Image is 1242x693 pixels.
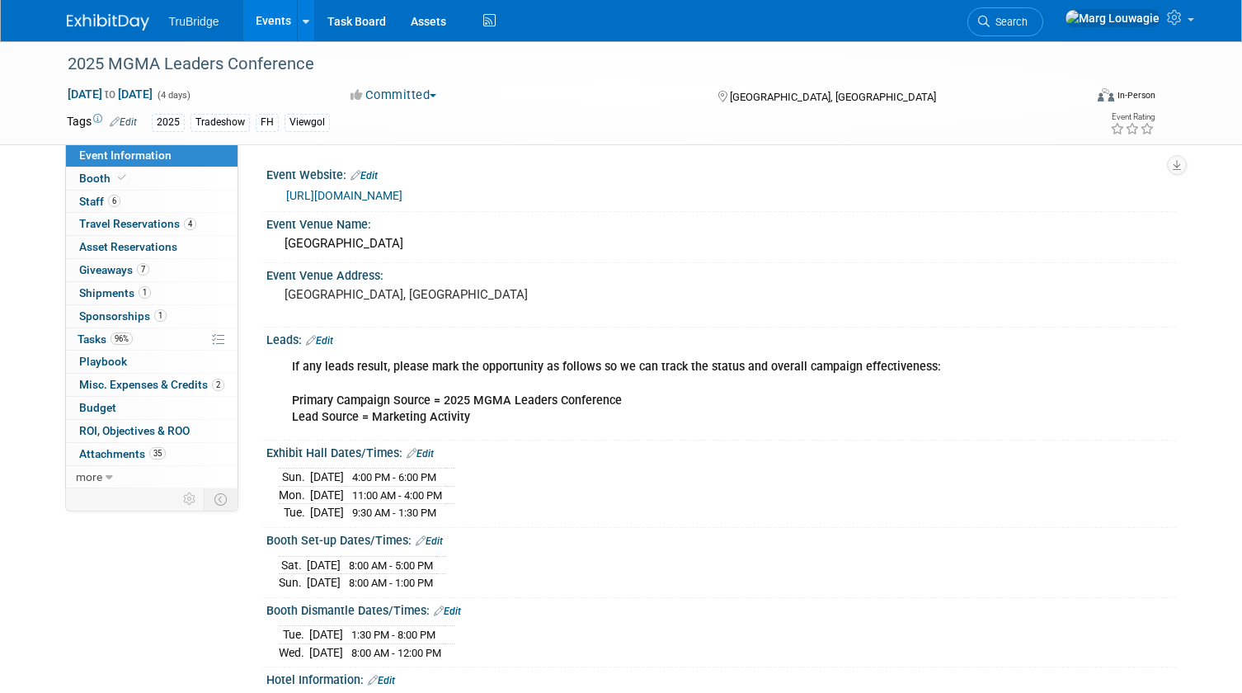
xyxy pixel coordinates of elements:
[310,469,344,487] td: [DATE]
[292,410,470,424] b: Lead Source = Marketing Activity
[169,15,219,28] span: TruBridge
[79,286,151,299] span: Shipments
[66,305,238,328] a: Sponsorships1
[79,309,167,323] span: Sponsorships
[1098,88,1114,101] img: Format-Inperson.png
[309,626,343,644] td: [DATE]
[292,394,440,408] b: Primary Campaign Source =
[444,394,622,408] b: 2025 MGMA Leaders Conference
[407,448,434,460] a: Edit
[266,667,1176,689] div: Hotel Information:
[79,217,196,230] span: Travel Reservations
[266,598,1176,620] div: Booth Dismantle Dates/Times:
[212,379,224,391] span: 2
[79,148,172,162] span: Event Information
[66,374,238,396] a: Misc. Expenses & Credits2
[79,172,129,185] span: Booth
[110,116,137,128] a: Edit
[1117,89,1155,101] div: In-Person
[351,647,441,659] span: 8:00 AM - 12:00 PM
[66,213,238,235] a: Travel Reservations4
[79,240,177,253] span: Asset Reservations
[307,574,341,592] td: [DATE]
[730,91,936,103] span: [GEOGRAPHIC_DATA], [GEOGRAPHIC_DATA]
[279,556,307,574] td: Sat.
[279,231,1164,257] div: [GEOGRAPHIC_DATA]
[154,309,167,322] span: 1
[351,629,435,641] span: 1:30 PM - 8:00 PM
[149,447,166,460] span: 35
[76,470,102,483] span: more
[66,144,238,167] a: Event Information
[306,335,333,346] a: Edit
[66,466,238,488] a: more
[79,355,127,368] span: Playbook
[66,328,238,351] a: Tasks96%
[108,195,120,207] span: 6
[266,441,1176,462] div: Exhibit Hall Dates/Times:
[1110,113,1155,121] div: Event Rating
[67,14,149,31] img: ExhibitDay
[79,401,116,414] span: Budget
[137,263,149,276] span: 7
[350,170,378,181] a: Edit
[266,528,1176,549] div: Booth Set-up Dates/Times:
[266,263,1176,284] div: Event Venue Address:
[66,191,238,213] a: Staff6
[995,86,1155,111] div: Event Format
[349,559,433,572] span: 8:00 AM - 5:00 PM
[66,167,238,190] a: Booth
[67,113,137,132] td: Tags
[416,535,443,547] a: Edit
[66,397,238,419] a: Budget
[279,643,309,661] td: Wed.
[279,626,309,644] td: Tue.
[279,469,310,487] td: Sun.
[352,471,436,483] span: 4:00 PM - 6:00 PM
[79,195,120,208] span: Staff
[266,328,1176,349] div: Leads:
[79,424,190,437] span: ROI, Objectives & ROO
[352,507,436,519] span: 9:30 AM - 1:30 PM
[79,447,166,460] span: Attachments
[286,189,402,202] a: [URL][DOMAIN_NAME]
[79,378,224,391] span: Misc. Expenses & Credits
[66,236,238,258] a: Asset Reservations
[66,443,238,465] a: Attachments35
[256,114,279,131] div: FH
[176,488,205,510] td: Personalize Event Tab Strip
[368,675,395,686] a: Edit
[66,351,238,373] a: Playbook
[352,489,442,502] span: 11:00 AM - 4:00 PM
[204,488,238,510] td: Toggle Event Tabs
[184,218,196,230] span: 4
[309,643,343,661] td: [DATE]
[279,486,310,504] td: Mon.
[285,114,330,131] div: Viewgol
[156,90,191,101] span: (4 days)
[279,574,307,592] td: Sun.
[434,606,461,617] a: Edit
[285,287,628,302] pre: [GEOGRAPHIC_DATA], [GEOGRAPHIC_DATA]
[139,286,151,299] span: 1
[62,49,1063,79] div: 2025 MGMA Leaders Conference
[266,212,1176,233] div: Event Venue Name:
[79,263,149,276] span: Giveaways
[266,163,1176,184] div: Event Website:
[967,7,1043,36] a: Search
[292,360,941,374] b: If any leads result, please mark the opportunity as follows so we can track the status and overal...
[1065,9,1160,27] img: Marg Louwagie
[102,87,118,101] span: to
[310,486,344,504] td: [DATE]
[990,16,1028,28] span: Search
[118,173,126,182] i: Booth reservation complete
[349,577,433,589] span: 8:00 AM - 1:00 PM
[111,332,133,345] span: 96%
[307,556,341,574] td: [DATE]
[78,332,133,346] span: Tasks
[66,259,238,281] a: Giveaways7
[345,87,443,104] button: Committed
[66,282,238,304] a: Shipments1
[191,114,250,131] div: Tradeshow
[67,87,153,101] span: [DATE] [DATE]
